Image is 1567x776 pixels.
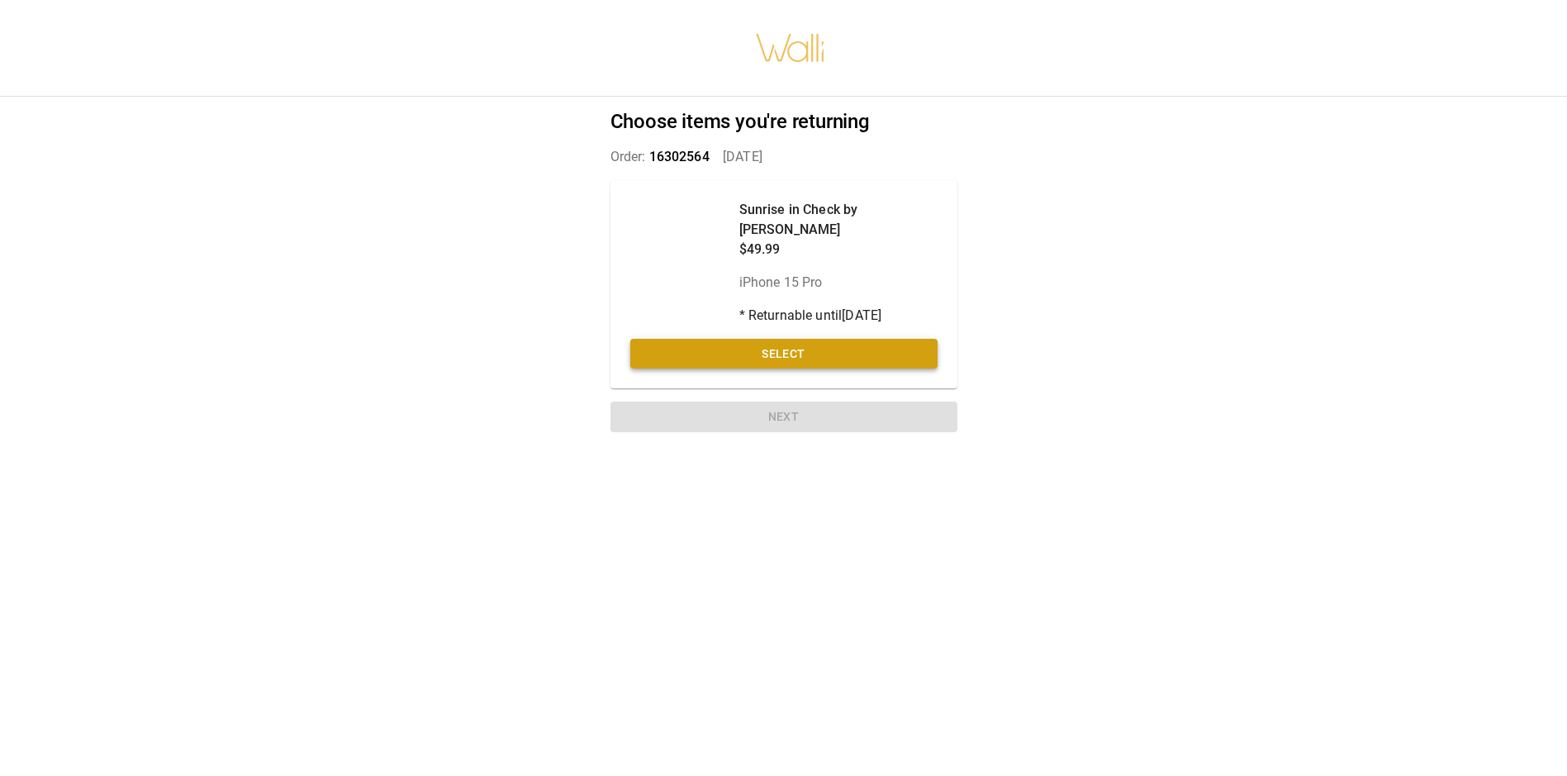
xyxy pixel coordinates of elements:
p: Sunrise in Check by [PERSON_NAME] [739,200,938,240]
h2: Choose items you're returning [610,110,957,134]
p: * Returnable until [DATE] [739,306,938,326]
span: 16302564 [649,149,710,164]
p: iPhone 15 Pro [739,273,938,293]
p: Order: [DATE] [610,147,957,167]
p: $49.99 [739,240,938,259]
img: walli-inc.myshopify.com [755,12,826,83]
button: Select [630,339,938,369]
